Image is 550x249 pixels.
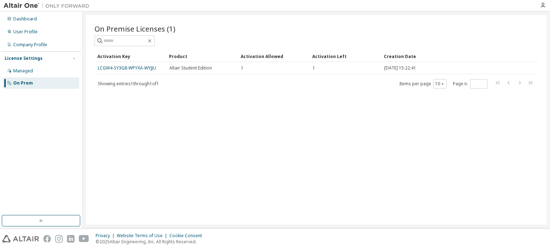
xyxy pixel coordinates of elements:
button: 10 [435,81,445,87]
div: Company Profile [13,42,47,48]
img: instagram.svg [55,235,63,243]
p: © 2025 Altair Engineering, Inc. All Rights Reserved. [96,239,206,245]
img: youtube.svg [79,235,89,243]
div: User Profile [13,29,38,35]
div: On Prem [13,80,33,86]
div: Cookie Consent [169,233,206,239]
img: Altair One [4,2,93,9]
img: altair_logo.svg [2,235,39,243]
div: Website Terms of Use [117,233,169,239]
img: linkedin.svg [67,235,74,243]
div: Privacy [96,233,117,239]
span: [DATE] 15:22:41 [384,65,416,71]
div: Product [169,51,235,62]
span: Altair Student Edition [169,65,212,71]
span: Showing entries 1 through 1 of 1 [98,81,159,87]
div: License Settings [5,56,43,61]
div: Activation Key [97,51,163,62]
span: 1 [313,65,315,71]
div: Managed [13,68,33,74]
div: Creation Date [384,51,506,62]
span: 1 [241,65,243,71]
span: Items per page [399,79,447,88]
div: Activation Left [312,51,378,62]
span: Page n. [453,79,487,88]
span: On Premise Licenses (1) [95,24,175,34]
div: Dashboard [13,16,37,22]
img: facebook.svg [43,235,51,243]
a: LCGW4-SY3G8-WPYXA-WYJJU [98,65,156,71]
div: Activation Allowed [241,51,307,62]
